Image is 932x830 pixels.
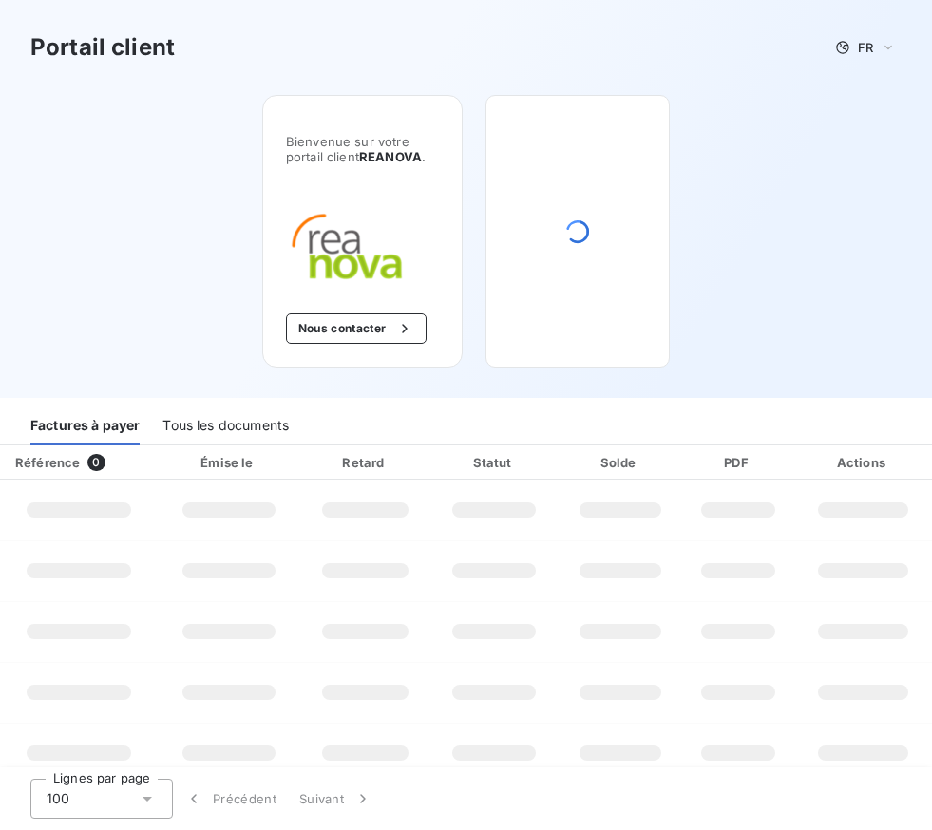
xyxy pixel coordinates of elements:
[30,406,140,445] div: Factures à payer
[288,779,384,819] button: Suivant
[798,453,928,472] div: Actions
[858,40,873,55] span: FR
[162,453,296,472] div: Émise le
[561,453,678,472] div: Solde
[87,454,105,471] span: 0
[286,313,427,344] button: Nous contacter
[162,406,289,445] div: Tous les documents
[304,453,427,472] div: Retard
[47,789,69,808] span: 100
[434,453,554,472] div: Statut
[286,134,439,164] span: Bienvenue sur votre portail client .
[286,210,408,283] img: Company logo
[173,779,288,819] button: Précédent
[15,455,80,470] div: Référence
[30,30,175,65] h3: Portail client
[686,453,790,472] div: PDF
[359,149,422,164] span: REANOVA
